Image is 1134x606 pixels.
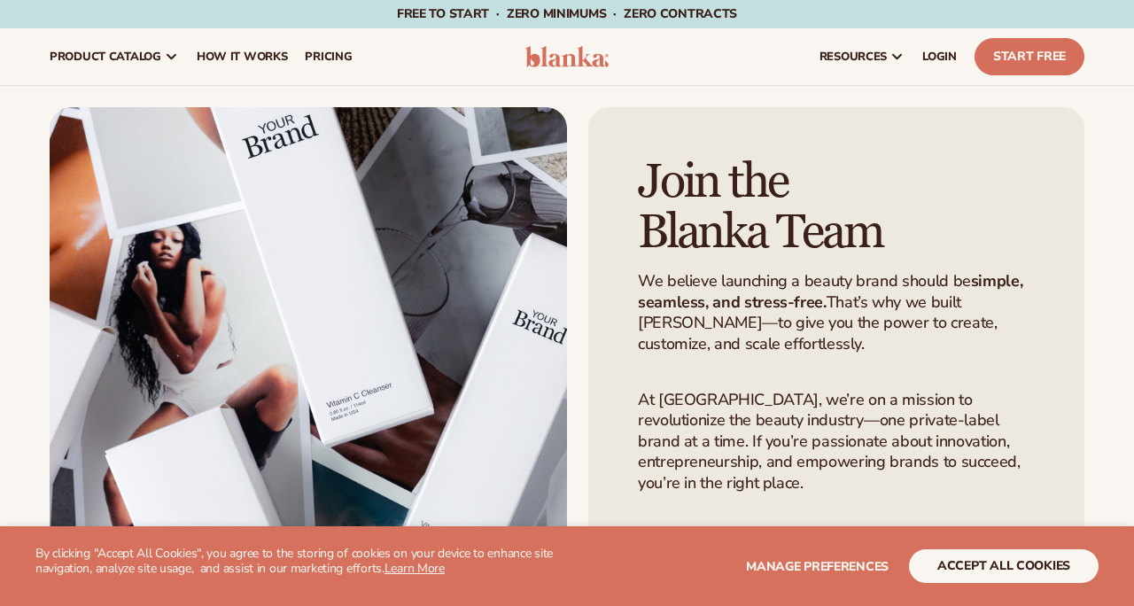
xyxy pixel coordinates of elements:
[746,549,889,583] button: Manage preferences
[913,28,966,85] a: LOGIN
[811,28,913,85] a: resources
[638,390,1035,493] p: At [GEOGRAPHIC_DATA], we’re on a mission to revolutionize the beauty industry—one private-label b...
[746,558,889,575] span: Manage preferences
[397,5,737,22] span: Free to start · ZERO minimums · ZERO contracts
[197,50,288,64] span: How It Works
[50,50,161,64] span: product catalog
[296,28,361,85] a: pricing
[35,547,567,577] p: By clicking "Accept All Cookies", you agree to the storing of cookies on your device to enhance s...
[909,549,1099,583] button: accept all cookies
[525,46,609,67] img: logo
[819,50,887,64] span: resources
[975,38,1084,75] a: Start Free
[922,50,957,64] span: LOGIN
[305,50,352,64] span: pricing
[638,271,1035,354] p: We believe launching a beauty brand should be That’s why we built [PERSON_NAME]—to give you the p...
[41,28,188,85] a: product catalog
[188,28,297,85] a: How It Works
[638,270,1022,312] strong: simple, seamless, and stress-free.
[384,560,445,577] a: Learn More
[638,157,1035,257] h1: Join the Blanka Team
